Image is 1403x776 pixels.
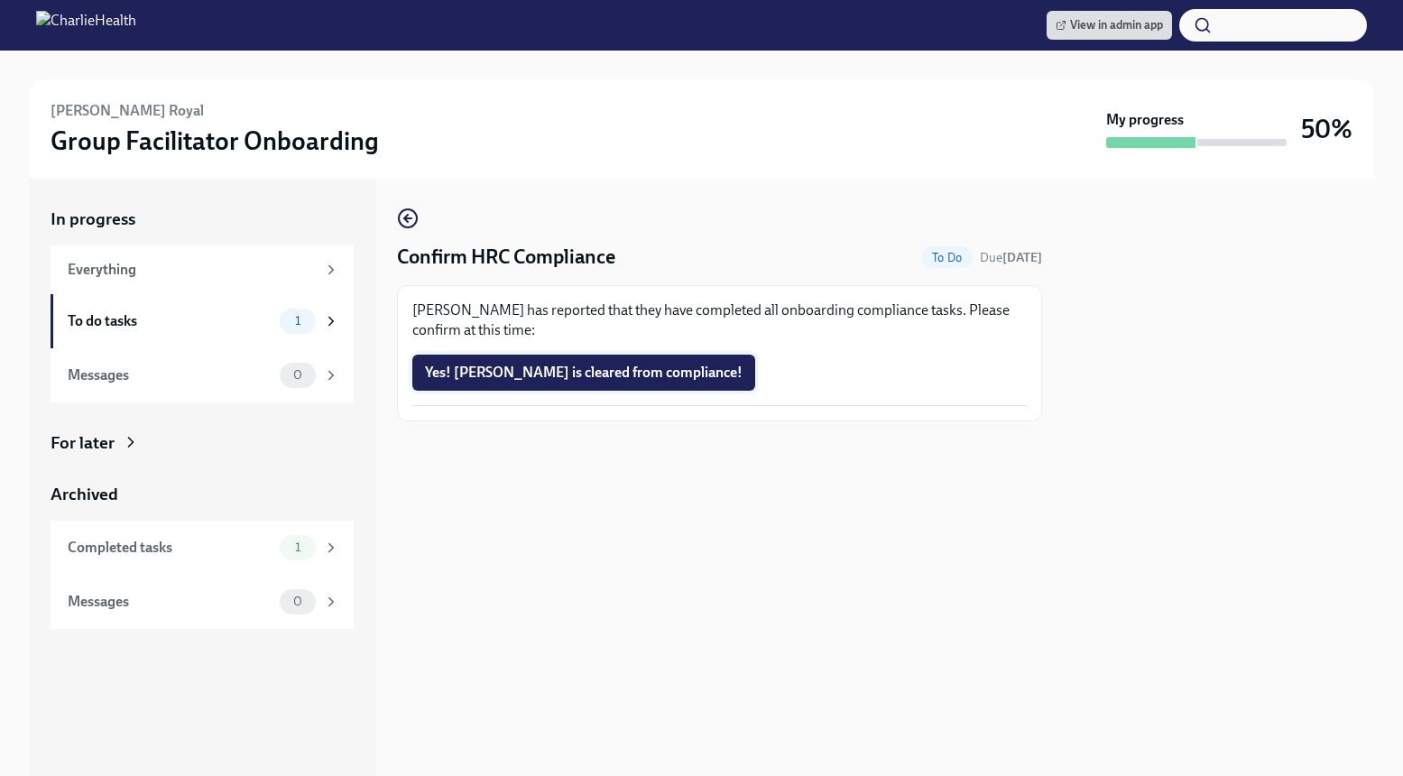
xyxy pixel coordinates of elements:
[397,244,615,271] h4: Confirm HRC Compliance
[1002,250,1042,265] strong: [DATE]
[36,11,136,40] img: CharlieHealth
[980,250,1042,265] span: Due
[68,365,272,385] div: Messages
[1056,16,1163,34] span: View in admin app
[51,431,115,455] div: For later
[1301,113,1352,145] h3: 50%
[51,348,354,402] a: Messages0
[1047,11,1172,40] a: View in admin app
[282,368,313,382] span: 0
[68,538,272,558] div: Completed tasks
[980,249,1042,266] span: September 23rd, 2025 10:00
[425,364,743,382] span: Yes! [PERSON_NAME] is cleared from compliance!
[412,355,755,391] button: Yes! [PERSON_NAME] is cleared from compliance!
[51,125,379,157] h3: Group Facilitator Onboarding
[51,245,354,294] a: Everything
[51,101,204,121] h6: [PERSON_NAME] Royal
[51,431,354,455] a: For later
[51,575,354,629] a: Messages0
[51,521,354,575] a: Completed tasks1
[51,294,354,348] a: To do tasks1
[51,208,354,231] a: In progress
[68,260,316,280] div: Everything
[284,540,311,554] span: 1
[51,483,354,506] a: Archived
[1106,110,1184,130] strong: My progress
[921,251,973,264] span: To Do
[284,314,311,328] span: 1
[68,592,272,612] div: Messages
[412,300,1027,340] p: [PERSON_NAME] has reported that they have completed all onboarding compliance tasks. Please confi...
[68,311,272,331] div: To do tasks
[282,595,313,608] span: 0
